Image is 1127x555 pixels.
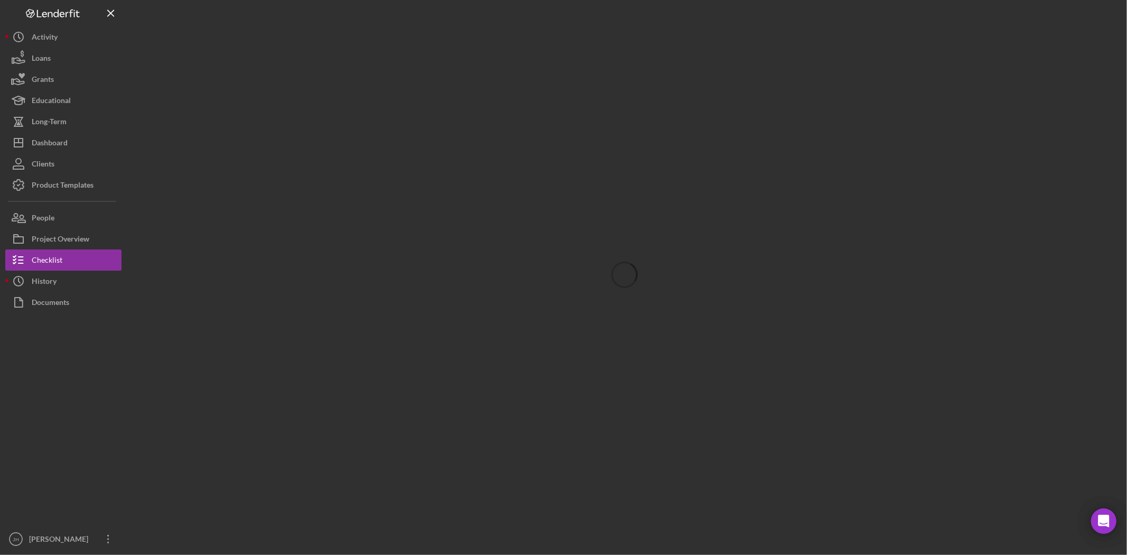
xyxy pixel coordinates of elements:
div: Checklist [32,249,62,273]
div: Project Overview [32,228,89,252]
div: [PERSON_NAME] [26,529,95,552]
div: Grants [32,69,54,92]
button: Clients [5,153,122,174]
button: Project Overview [5,228,122,249]
button: Product Templates [5,174,122,196]
div: Activity [32,26,58,50]
button: Grants [5,69,122,90]
div: Loans [32,48,51,71]
div: History [32,271,57,294]
button: People [5,207,122,228]
div: Dashboard [32,132,68,156]
div: Educational [32,90,71,114]
button: History [5,271,122,292]
div: Documents [32,292,69,316]
div: Product Templates [32,174,94,198]
text: JH [13,536,19,542]
button: Long-Term [5,111,122,132]
button: Checklist [5,249,122,271]
button: Loans [5,48,122,69]
div: Open Intercom Messenger [1091,508,1116,534]
div: People [32,207,54,231]
button: Documents [5,292,122,313]
button: Educational [5,90,122,111]
button: Activity [5,26,122,48]
div: Clients [32,153,54,177]
button: JH[PERSON_NAME] [5,529,122,550]
button: Dashboard [5,132,122,153]
div: Long-Term [32,111,67,135]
